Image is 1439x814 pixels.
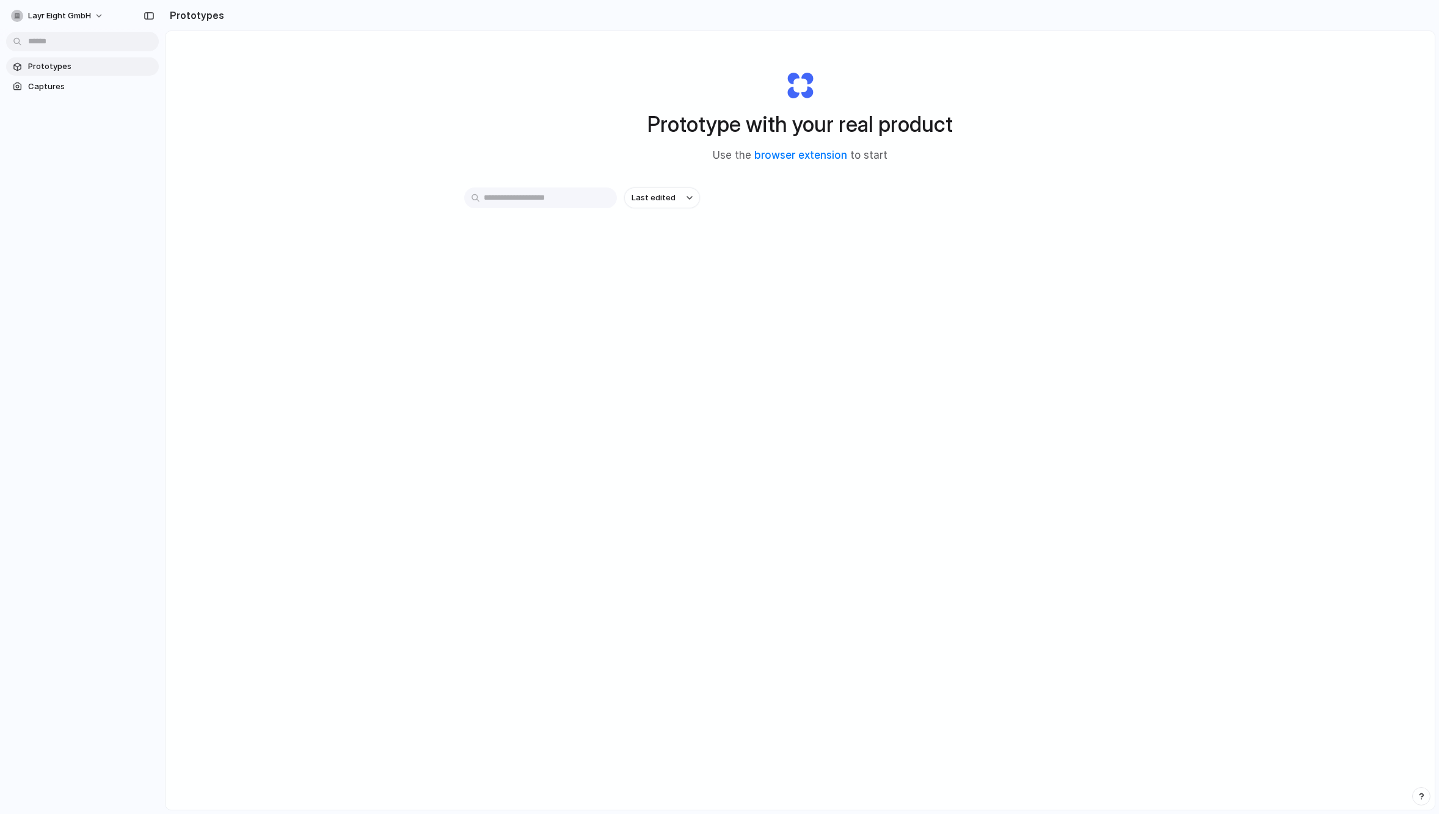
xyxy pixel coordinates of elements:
a: browser extension [754,149,847,161]
span: Captures [28,81,154,93]
h1: Prototype with your real product [647,108,953,140]
span: Prototypes [28,60,154,73]
h2: Prototypes [165,8,224,23]
a: Prototypes [6,57,159,76]
button: Layr Eight GmbH [6,6,110,26]
span: Use the to start [713,148,887,164]
button: Last edited [624,187,700,208]
span: Last edited [632,192,676,204]
a: Captures [6,78,159,96]
span: Layr Eight GmbH [28,10,91,22]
